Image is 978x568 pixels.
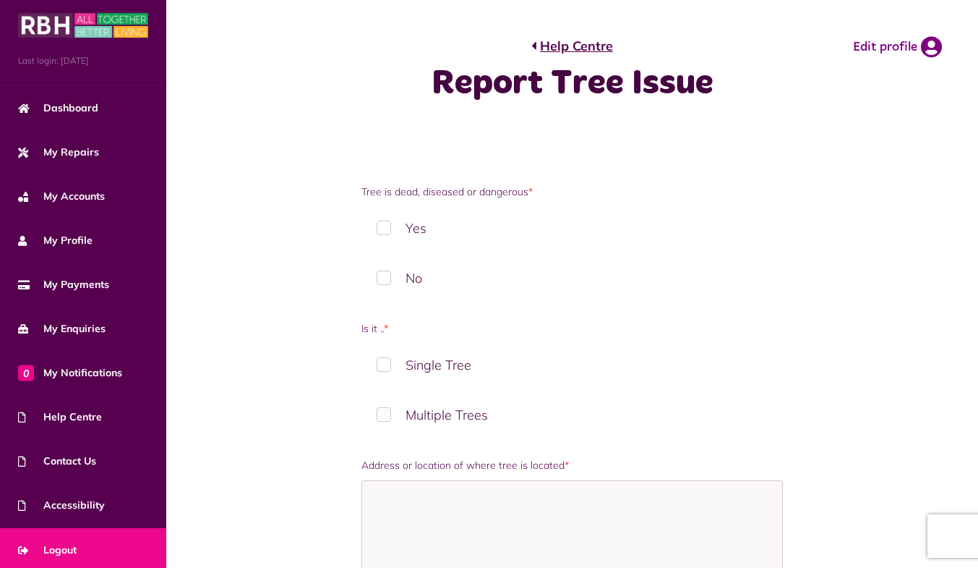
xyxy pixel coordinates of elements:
[18,233,93,248] span: My Profile
[361,458,784,473] label: Address or location of where tree is located
[18,410,102,425] span: Help Centre
[361,321,784,336] label: Is it ..
[18,365,34,381] span: 0
[18,543,77,558] span: Logout
[18,101,98,116] span: Dashboard
[531,36,613,56] a: Help Centre
[18,498,105,513] span: Accessibility
[361,207,784,250] label: Yes
[853,36,942,58] a: Edit profile
[361,257,784,300] label: No
[384,63,761,105] h1: Report Tree Issue
[18,454,96,469] span: Contact Us
[18,54,148,67] span: Last login: [DATE]
[361,185,784,200] label: Tree is dead, diseased or dangerous
[18,321,106,336] span: My Enquiries
[18,145,99,160] span: My Repairs
[361,394,784,436] label: Multiple Trees
[361,344,784,386] label: Single Tree
[18,11,148,40] img: MyRBH
[18,365,122,381] span: My Notifications
[18,189,105,204] span: My Accounts
[18,277,109,292] span: My Payments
